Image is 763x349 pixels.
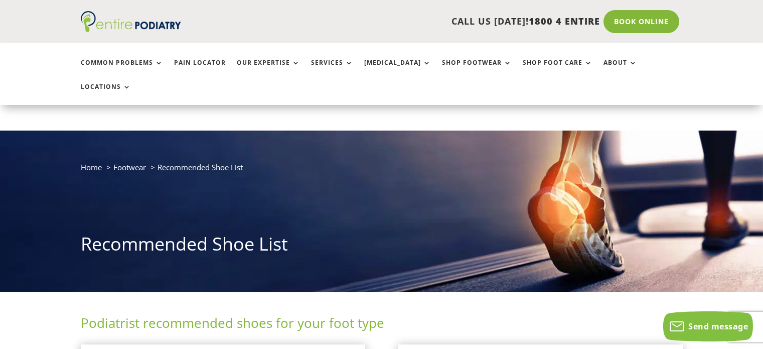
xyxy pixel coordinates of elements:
a: Common Problems [81,59,163,81]
a: Shop Footwear [442,59,512,81]
h2: Podiatrist recommended shoes for your foot type [81,314,683,337]
a: Home [81,162,102,172]
img: logo (1) [81,11,181,32]
span: 1800 4 ENTIRE [529,15,600,27]
a: Entire Podiatry [81,24,181,34]
button: Send message [663,311,753,341]
a: Locations [81,83,131,105]
p: CALL US [DATE]! [220,15,600,28]
a: Book Online [603,10,679,33]
nav: breadcrumb [81,161,683,181]
a: [MEDICAL_DATA] [364,59,431,81]
a: Footwear [113,162,146,172]
h1: Recommended Shoe List [81,231,683,262]
a: About [603,59,637,81]
span: Send message [688,321,748,332]
span: Recommended Shoe List [158,162,243,172]
a: Shop Foot Care [523,59,592,81]
a: Pain Locator [174,59,226,81]
a: Services [311,59,353,81]
a: Our Expertise [237,59,300,81]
